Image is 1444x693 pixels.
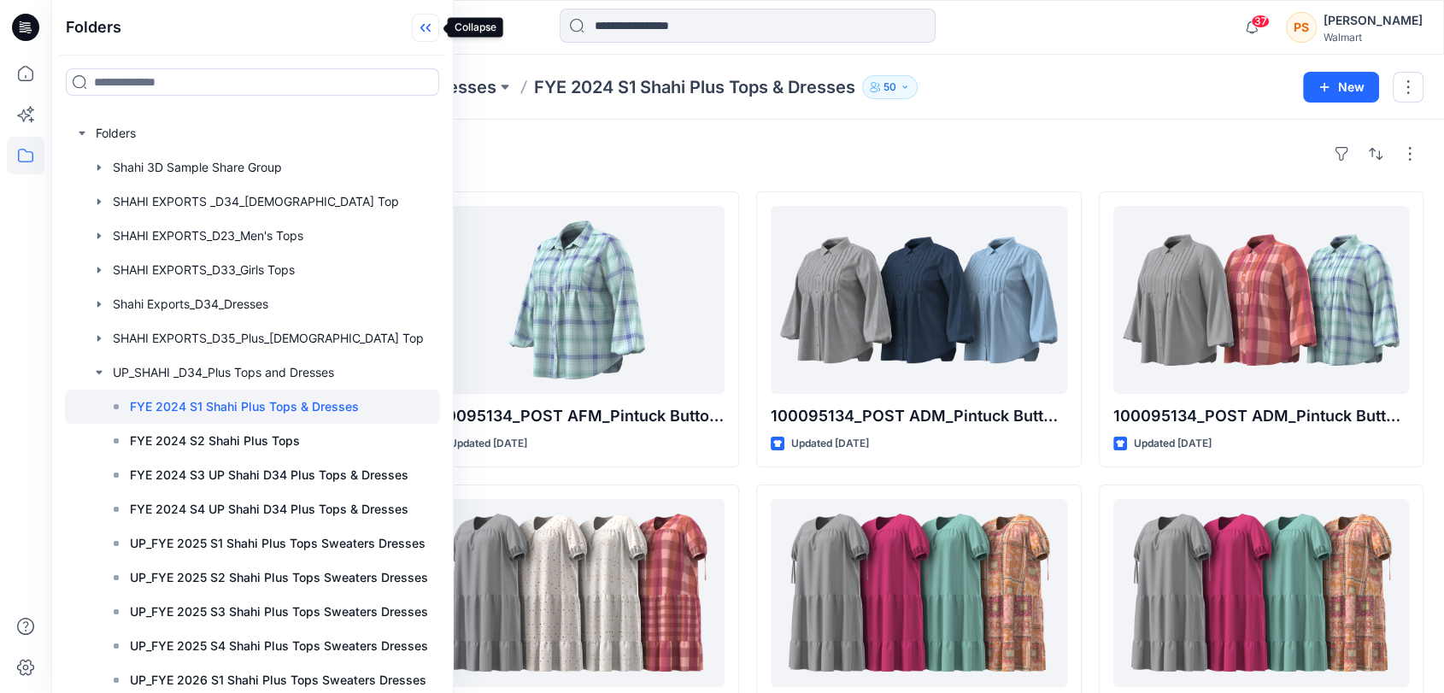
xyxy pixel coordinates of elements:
[130,465,408,485] p: FYE 2024 S3 UP Shahi D34 Plus Tops & Dresses
[1286,12,1317,43] div: PS
[130,499,408,520] p: FYE 2024 S4 UP Shahi D34 Plus Tops & Dresses
[791,435,869,453] p: Updated [DATE]
[1134,435,1212,453] p: Updated [DATE]
[429,499,725,687] a: 100095150_ADM_High V-Neck Yoke Midi A-Line Dress
[130,396,359,417] p: FYE 2024 S1 Shahi Plus Tops & Dresses
[1113,404,1410,428] p: 100095134_POST ADM_Pintuck Button Front Balloon Sleeve Top
[1324,10,1423,31] div: [PERSON_NAME]
[1113,499,1410,687] a: 100095150_ADM_High V-Neck Yoke Midi A-Line Dress
[130,533,426,554] p: UP_FYE 2025 S1 Shahi Plus Tops Sweaters Dresses
[1113,206,1410,394] a: 100095134_POST ADM_Pintuck Button Front Balloon Sleeve Top
[1303,72,1379,103] button: New
[449,435,527,453] p: Updated [DATE]
[130,567,428,588] p: UP_FYE 2025 S2 Shahi Plus Tops Sweaters Dresses
[771,404,1067,428] p: 100095134_POST ADM_Pintuck Button Front Balloon Sleeve Top
[130,602,428,622] p: UP_FYE 2025 S3 Shahi Plus Tops Sweaters Dresses
[534,75,855,99] p: FYE 2024 S1 Shahi Plus Tops & Dresses
[1251,15,1270,28] span: 37
[1324,31,1423,44] div: Walmart
[771,499,1067,687] a: 100095150_ADM_High V-Neck Yoke Midi A-Line Dress
[429,404,725,428] p: 100095134_POST AFM_Pintuck Button Front Balloon Sleeve Top
[130,670,426,690] p: UP_FYE 2026 S1 Shahi Plus Tops Sweaters Dresses
[883,78,896,97] p: 50
[130,636,428,656] p: UP_FYE 2025 S4 Shahi Plus Tops Sweaters Dresses
[429,206,725,394] a: 100095134_POST AFM_Pintuck Button Front Balloon Sleeve Top
[130,431,300,451] p: FYE 2024 S2 Shahi Plus Tops
[862,75,918,99] button: 50
[771,206,1067,394] a: 100095134_POST ADM_Pintuck Button Front Balloon Sleeve Top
